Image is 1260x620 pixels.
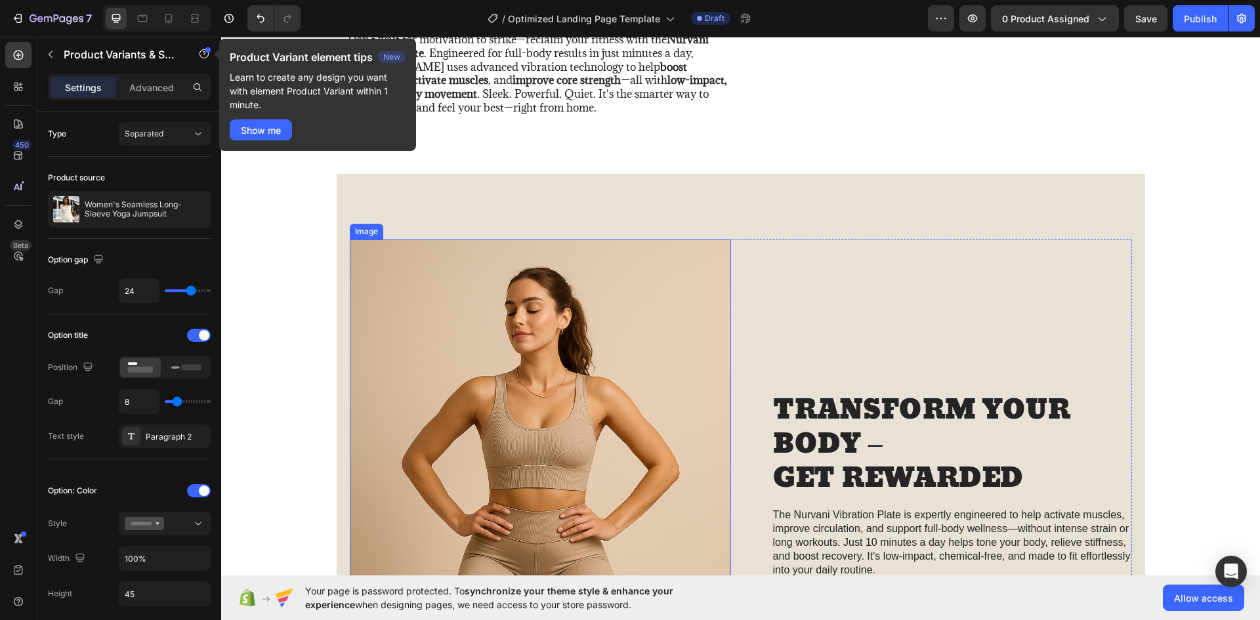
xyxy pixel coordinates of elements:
[48,359,96,377] div: Position
[1184,12,1217,26] div: Publish
[705,12,724,24] span: Draft
[48,518,67,529] div: Style
[48,588,72,600] div: Height
[65,81,102,94] p: Settings
[119,122,211,146] button: Separated
[551,355,911,460] h2: TRANSFORM YOUR BODY – GET REWARDED
[48,172,105,184] div: Product source
[1002,12,1089,26] span: 0 product assigned
[502,12,505,26] span: /
[12,140,31,150] div: 450
[48,430,84,442] div: Text style
[305,585,673,610] span: synchronize your theme style & enhance your experience
[119,547,210,570] input: Auto
[305,584,724,611] span: Your page is password protected. To when designing pages, we need access to your store password.
[48,485,97,497] div: Option: Color
[221,37,1260,575] iframe: Design area
[48,550,88,568] div: Width
[1124,5,1167,31] button: Save
[247,5,301,31] div: Undo/Redo
[10,240,31,251] div: Beta
[86,10,92,26] p: 7
[64,47,175,62] p: Product Variants & Swatches
[48,396,63,407] div: Gap
[53,196,79,222] img: product feature img
[127,23,466,51] strong: boost circulation, activate muscles
[119,582,210,606] input: Auto
[1215,556,1247,587] div: Open Intercom Messenger
[5,5,98,31] button: 7
[508,12,660,26] span: Optimized Landing Page Template
[129,81,174,94] p: Advanced
[131,189,159,201] div: Image
[125,129,163,138] span: Separated
[48,285,63,297] div: Gap
[127,36,506,64] strong: low-impact, high-efficiency movement
[119,279,159,302] input: Auto
[291,36,400,51] strong: improve core strength
[991,5,1119,31] button: 0 product assigned
[1173,5,1228,31] button: Publish
[1174,591,1233,605] span: Allow access
[48,128,66,140] div: Type
[1135,13,1157,24] span: Save
[1163,585,1244,611] button: Allow access
[119,390,159,413] input: Auto
[552,472,910,540] p: The Nurvani Vibration Plate is expertly engineered to help activate muscles, improve circulation,...
[48,329,88,341] div: Option title
[48,251,106,269] div: Option gap
[85,200,205,218] p: Women's Seamless Long-Sleeve Yoga Jumpsuit
[146,431,207,443] div: Paragraph 2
